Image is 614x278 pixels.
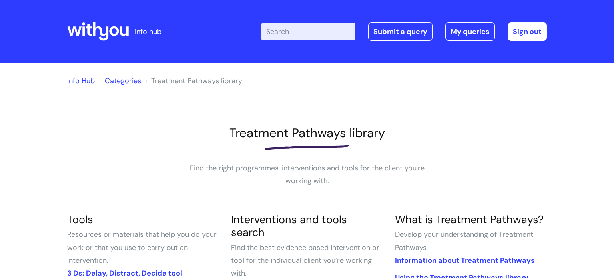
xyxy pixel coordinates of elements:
a: 3 Ds: Delay, Distract, Decide tool [67,268,182,278]
a: Interventions and tools search [231,212,347,239]
a: Categories [105,76,141,86]
a: Submit a query [368,22,433,41]
input: Search [261,23,355,40]
span: Develop your understanding of Treatment Pathways [395,230,533,252]
a: Tools [67,212,93,226]
li: Solution home [97,74,141,87]
a: My queries [445,22,495,41]
h1: Treatment Pathways library [67,126,547,140]
a: Information about Treatment Pathways [395,256,535,265]
p: info hub [135,25,161,38]
p: Find the right programmes, interventions and tools for the client you're working with. [187,162,427,188]
a: What is Treatment Pathways? [395,212,544,226]
li: Treatment Pathways library [143,74,242,87]
a: Sign out [508,22,547,41]
div: | - [261,22,547,41]
span: Resources or materials that help you do your work or that you use to carry out an intervention. [67,230,217,265]
a: Info Hub [67,76,95,86]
